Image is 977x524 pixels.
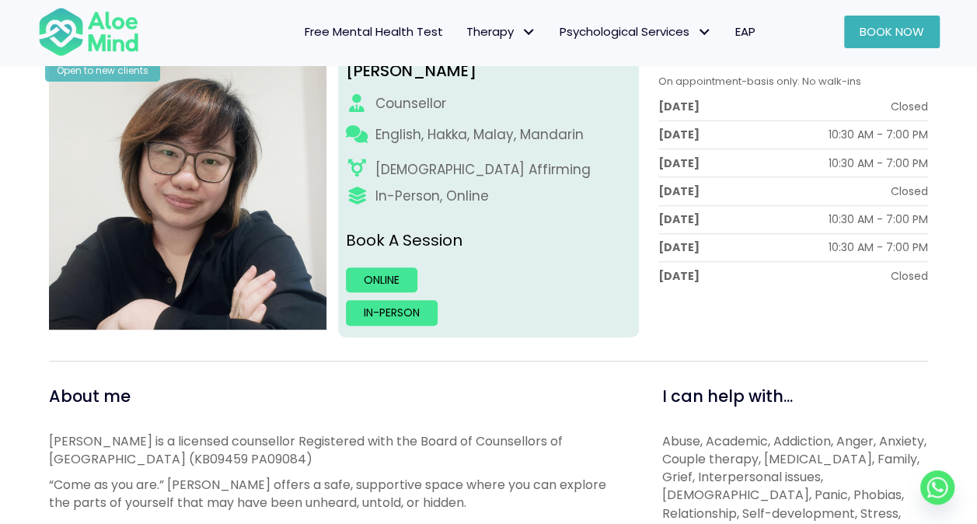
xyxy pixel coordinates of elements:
div: Closed [891,183,928,199]
div: 10:30 AM - 7:00 PM [829,211,928,227]
div: 10:30 AM - 7:00 PM [829,239,928,255]
img: Yvonne crop Aloe Mind [49,52,326,330]
span: EAP [735,23,755,40]
a: TherapyTherapy: submenu [455,16,548,48]
div: [DATE] [658,183,700,199]
span: Therapy [466,23,536,40]
div: [DATE] [658,99,700,114]
div: Closed [891,268,928,284]
div: [DATE] [658,211,700,227]
div: Open to new clients [45,60,160,81]
div: [DATE] [658,155,700,171]
a: Book Now [844,16,940,48]
div: [DEMOGRAPHIC_DATA] Affirming [375,160,591,180]
p: “Come as you are.” [PERSON_NAME] offers a safe, supportive space where you can explore the parts ... [49,476,627,512]
div: In-Person, Online [375,187,489,206]
nav: Menu [159,16,767,48]
p: Book A Session [346,229,631,252]
p: English, Hakka, Malay, Mandarin [375,125,584,145]
div: [PERSON_NAME] [346,60,631,82]
a: Online [346,267,417,292]
span: Psychological Services [560,23,712,40]
p: [PERSON_NAME] is a licensed counsellor Registered with the Board of Counsellors of [GEOGRAPHIC_DA... [49,432,627,468]
span: Book Now [860,23,924,40]
div: Counsellor [375,94,446,114]
div: [DATE] [658,239,700,255]
span: Psychological Services: submenu [693,21,716,44]
span: Free Mental Health Test [305,23,443,40]
a: In-person [346,300,438,325]
a: Psychological ServicesPsychological Services: submenu [548,16,724,48]
div: Closed [891,99,928,114]
img: Aloe mind Logo [38,6,139,58]
a: EAP [724,16,767,48]
span: Therapy: submenu [518,21,540,44]
div: 10:30 AM - 7:00 PM [829,155,928,171]
div: [DATE] [658,127,700,142]
div: [DATE] [658,268,700,284]
span: On appointment-basis only. No walk-ins [658,74,861,89]
span: About me [49,385,131,407]
a: Free Mental Health Test [293,16,455,48]
span: I can help with... [662,385,793,407]
div: 10:30 AM - 7:00 PM [829,127,928,142]
a: Whatsapp [920,470,954,505]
